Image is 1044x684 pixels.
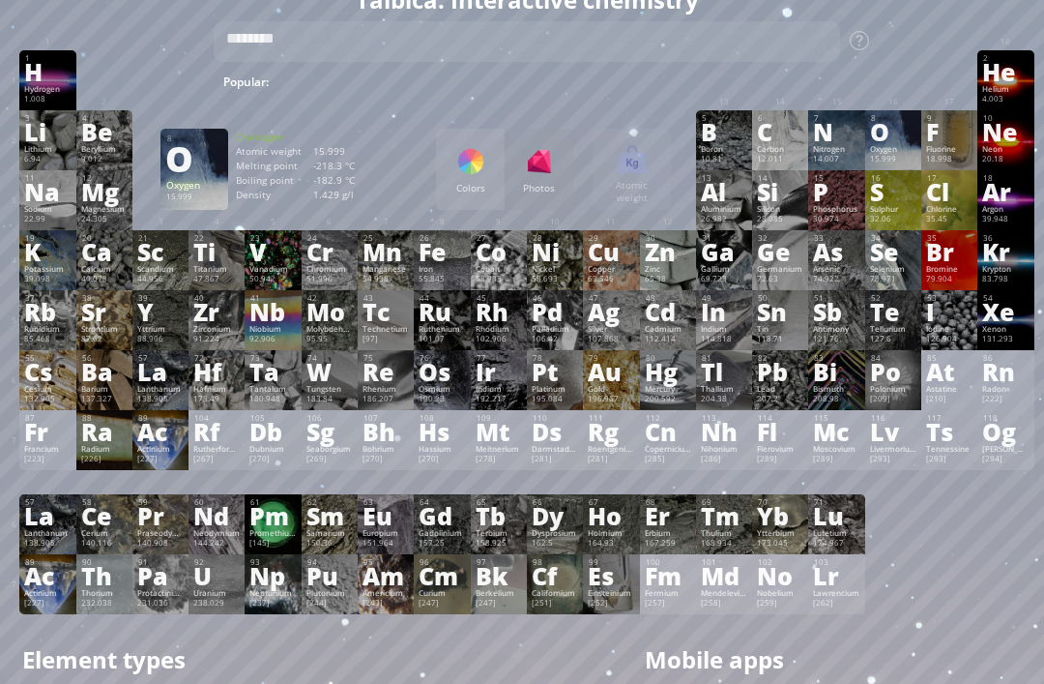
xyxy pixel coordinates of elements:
div: Pd [532,301,578,322]
div: Tantalum [249,384,296,394]
div: Hydrogen [24,84,71,94]
div: 20.18 [982,154,1029,165]
div: 1 [25,53,71,63]
div: Ta [249,361,296,382]
div: Xe [982,301,1029,322]
div: Ti [193,241,240,262]
div: Mo [306,301,353,322]
div: Zirconium [193,324,240,334]
div: Mn [362,241,409,262]
div: 42 [307,293,353,303]
div: Germanium [757,264,803,274]
div: Cd [645,301,691,322]
div: 51.996 [306,274,353,285]
div: Ca [81,241,128,262]
div: Tl [701,361,747,382]
div: Nickel [532,264,578,274]
div: Os [419,361,465,382]
div: 26.982 [701,214,747,225]
div: Co [476,241,522,262]
div: Titanium [193,264,240,274]
div: Vanadium [249,264,296,274]
div: 10.81 [701,154,747,165]
div: 83.798 [982,274,1029,285]
div: 78.971 [870,274,916,285]
div: Colors [436,182,505,194]
div: 24.305 [81,214,128,225]
div: 79.904 [926,274,972,285]
div: 65.38 [645,274,691,285]
div: 112.414 [645,334,691,345]
div: Molybdenum [306,324,353,334]
div: Hg [645,361,691,382]
div: 40 [194,293,240,303]
div: 8 [871,113,916,123]
div: Potassium [24,264,71,274]
div: 80 [646,353,691,363]
div: 20 [82,233,128,243]
div: Chlorine [926,204,972,214]
div: Au [588,361,634,382]
div: 37 [25,293,71,303]
div: In [701,301,747,322]
div: 15 [814,173,859,183]
div: 86 [983,353,1029,363]
div: Fluorine [926,144,972,154]
div: Manganese [362,264,409,274]
div: F [926,121,972,142]
div: 18.998 [926,154,972,165]
div: Zinc [645,264,691,274]
div: 29 [589,233,634,243]
div: Antimony [813,324,859,334]
div: Krypton [982,264,1029,274]
div: At [926,361,972,382]
div: 7 [814,113,859,123]
div: 19 [25,233,71,243]
div: La [137,361,184,382]
div: 12.011 [757,154,803,165]
div: 77 [477,353,522,363]
div: Cesium [24,384,71,394]
div: 18 [983,173,1029,183]
div: Tin [757,324,803,334]
div: Mg [81,181,128,202]
div: K [24,241,71,262]
div: C [757,121,803,142]
div: 48 [646,293,691,303]
div: Rh [476,301,522,322]
div: Tungsten [306,384,353,394]
div: Chalcogen [236,131,391,143]
div: Tellurium [870,324,916,334]
div: Fe [419,241,465,262]
div: 102.906 [476,334,522,345]
div: Si [757,181,803,202]
span: H O [460,72,502,91]
div: Bromine [926,264,972,274]
div: Barium [81,384,128,394]
div: Technetium [362,324,409,334]
div: Gallium [701,264,747,274]
sub: 2 [526,82,530,91]
div: 35.45 [926,214,972,225]
div: 5 [702,113,747,123]
div: Iron [419,264,465,274]
div: 23 [250,233,296,243]
div: Pt [532,361,578,382]
div: 15.999 [870,154,916,165]
div: W [306,361,353,382]
div: Osmium [419,384,465,394]
div: Mercury [645,384,691,394]
div: 38 [82,293,128,303]
div: Neon [982,144,1029,154]
div: Po [870,361,916,382]
div: 92.906 [249,334,296,345]
div: Gold [588,384,634,394]
div: Kr [982,241,1029,262]
div: 44.956 [137,274,184,285]
div: 1.008 [24,94,71,105]
div: Iridium [476,384,522,394]
span: H SO + NaOH [611,72,707,91]
span: [MEDICAL_DATA] [786,72,899,91]
div: As [813,241,859,262]
div: Beryllium [81,144,128,154]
